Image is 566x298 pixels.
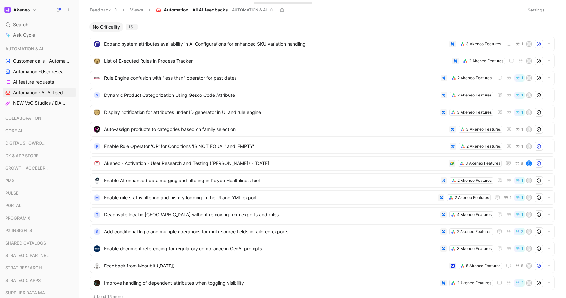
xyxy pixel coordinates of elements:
div: CORE AI [3,126,76,136]
span: Dynamic Product Categorization Using Gesco Code Attribute [104,91,438,99]
span: List of Executed Rules in Process Tracker [104,57,450,65]
span: Automation -User research per project [13,68,69,75]
div: GROWTH ACCELERATION [3,163,76,175]
div: 5 Akeneo Features [466,263,500,269]
div: C [527,264,531,268]
div: PX INSIGHTS [3,225,76,237]
img: Akeneo [4,7,11,13]
button: 2 [514,279,525,287]
div: M [94,194,100,201]
div: SHARED CATALOGS [3,238,76,250]
img: logo [94,41,100,47]
div: STRATEGIC PARTNERSHIP [3,250,76,262]
button: 1 [514,126,525,133]
span: SUPPLIER DATA MANAGER [5,289,51,296]
span: 2 [521,281,523,285]
button: 1 [514,245,525,252]
span: CORE AI [5,127,22,134]
div: AUTOMATION & AI [3,44,76,53]
div: STRAT RESEARCH [3,263,76,275]
span: 5 [521,264,523,268]
button: 1 [514,194,525,201]
span: 2 [521,230,523,234]
div: S [94,228,100,235]
span: 1 [510,196,512,200]
span: Automation · All AI feedbacks [164,7,228,13]
span: STRATEGIC APPS [5,277,41,284]
button: AkeneoAkeneo [3,5,38,14]
div: S [527,110,531,115]
span: 1 [521,179,523,182]
span: Add conditional logic and multiple operations for multi-source fields in tailored exports [104,228,438,236]
div: T [94,211,100,218]
a: AI feature requests [3,77,76,87]
div: 2 Akeneo Features [457,75,492,81]
div: S [527,144,531,149]
span: Rule Engine confusion with "less than" operator for past dates [104,74,438,82]
div: 2 Akeneo Features [455,194,489,201]
span: No Criticality [93,24,120,30]
a: logoEnable AI-enhanced data merging and filtering in Polyco Healthline's tool2 Akeneo Features1S [90,173,555,188]
div: S [527,195,531,200]
span: Akeneo - Activation - User Research and Testing ([PERSON_NAME]) - [DATE] [104,160,446,167]
img: logo [94,177,100,184]
div: PULSE [3,188,76,200]
span: PMX [5,177,15,184]
button: 1 [514,109,525,116]
img: logo [94,126,100,133]
button: Feedback [87,5,121,15]
img: logo [94,245,100,252]
span: Automation · All AI feedbacks [13,89,68,96]
div: 2 Akeneo Features [457,228,491,235]
span: Search [13,21,28,29]
span: 1 [521,42,523,46]
div: 2 Akeneo Features [457,280,491,286]
div: STRATEGIC APPS [3,275,76,287]
div: 3 Akeneo Features [466,126,501,133]
a: logoDisplay notification for attributes under ID generator in UI and rule engine3 Akeneo Features1S [90,105,555,119]
div: DIGITAL SHOWROOM [3,138,76,150]
span: 1 [521,110,523,114]
a: TDeactivate local in [GEOGRAPHIC_DATA] without removing from exports and rules4 Akeneo Features1S [90,207,555,222]
span: PROGRAM X [5,215,30,221]
div: 15+ [126,24,138,30]
span: Ask Cycle [13,31,35,39]
div: COLLABORATION [3,113,76,123]
img: logo [94,109,100,116]
div: STRATEGIC PARTNERSHIP [3,250,76,260]
div: PORTAL [3,201,76,212]
span: Enable rule status filtering and history logging in the UI and YML export [104,194,435,202]
button: No Criticality [89,22,123,32]
button: 8 [514,160,525,167]
div: STRATEGIC APPS [3,275,76,285]
span: Enable Rule Operator 'OR' for Conditions 'IS NOT EQUAL' and 'EMPTY' [104,142,447,150]
span: AUTOMATION & AI [232,7,267,13]
span: COLLABORATION [5,115,41,121]
a: SAdd conditional logic and multiple operations for multi-source fields in tailored exports2 Akene... [90,224,555,239]
div: 3 Akeneo Features [457,109,492,116]
div: STRAT RESEARCH [3,263,76,273]
img: logo [94,160,100,167]
div: S [527,76,531,80]
div: 2 Akeneo Features [457,177,492,184]
button: 2 [514,228,525,235]
div: S [527,229,531,234]
a: logoAkeneo - Activation - User Research and Testing ([PERSON_NAME]) - [DATE]3 Akeneo Features8L [90,156,555,171]
span: 1 [521,213,523,217]
button: Settings [525,5,548,14]
div: AUTOMATION & AICustomer calls - Automation ([PERSON_NAME])Automation -User research per projectAI... [3,44,76,108]
div: 2 Akeneo Features [466,143,501,150]
a: logoExpand system attributes availability in AI Configurations for enhanced SKU variation handlin... [90,37,555,51]
h1: Akeneo [13,7,30,13]
span: AUTOMATION & AI [5,45,43,52]
span: NEW VoC Studios / DAM & Automation [13,100,69,106]
span: Expand system attributes availability in AI Configurations for enhanced SKU variation handling [104,40,447,48]
button: Views [127,5,146,15]
div: L [527,161,531,166]
div: PULSE [3,188,76,198]
button: 1 [514,143,525,150]
div: 3 Akeneo Features [466,41,501,47]
span: Improve handling of dependent attributes when toggling visibility [104,279,438,287]
button: Automation · All AI feedbacksAUTOMATION & AI [153,5,276,15]
div: S [527,281,531,285]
